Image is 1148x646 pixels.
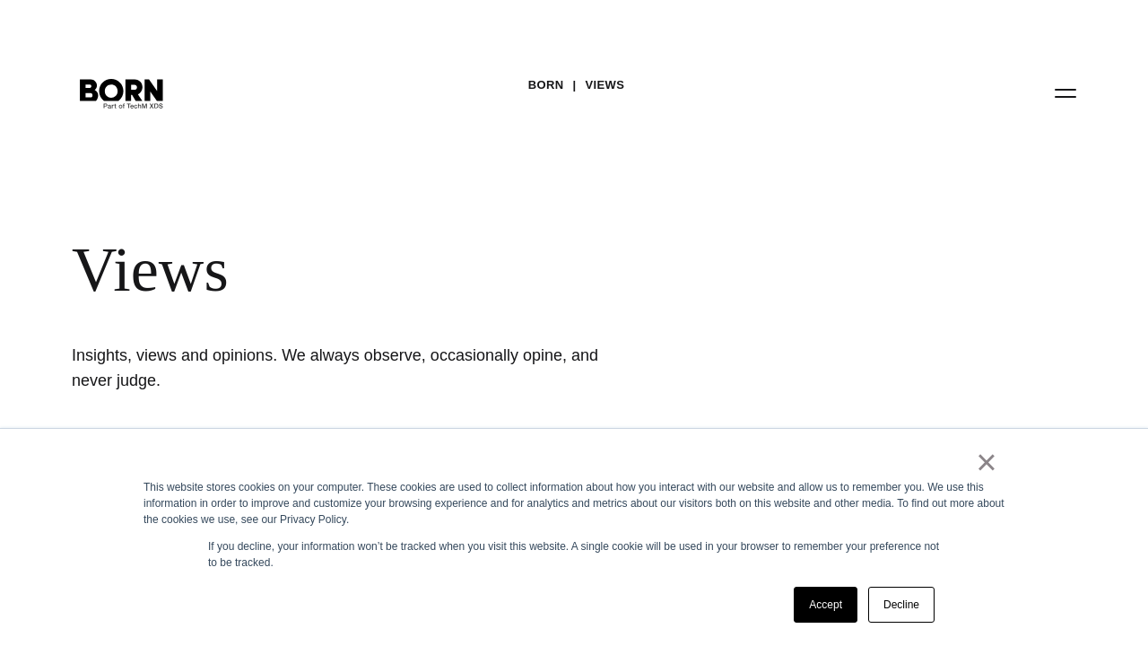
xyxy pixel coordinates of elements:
a: BORN [528,72,564,99]
a: Decline [868,587,935,623]
a: × [976,454,997,470]
a: Views [585,72,624,99]
p: If you decline, your information won’t be tracked when you visit this website. A single cookie wi... [208,538,940,571]
h1: Insights, views and opinions. We always observe, occasionally opine, and never judge. [72,343,610,393]
span: Views [72,233,1076,307]
div: This website stores cookies on your computer. These cookies are used to collect information about... [143,479,1004,528]
a: Accept [794,587,857,623]
button: Open [1044,74,1087,111]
